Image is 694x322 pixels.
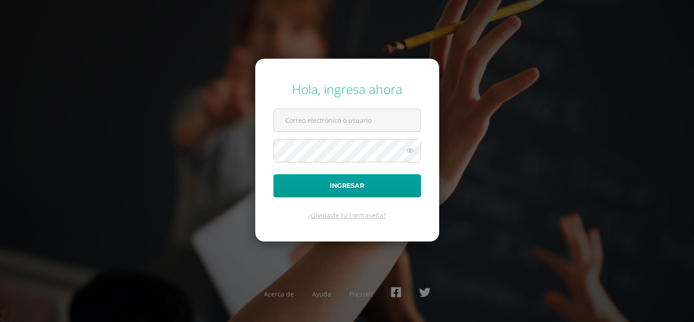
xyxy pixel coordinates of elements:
a: Presskit [349,290,373,298]
a: ¿Olvidaste tu contraseña? [308,211,386,220]
a: Ayuda [312,290,331,298]
input: Correo electrónico o usuario [274,109,421,131]
div: Hola, ingresa ahora [273,80,421,98]
button: Ingresar [273,174,421,197]
a: Acerca de [264,290,294,298]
